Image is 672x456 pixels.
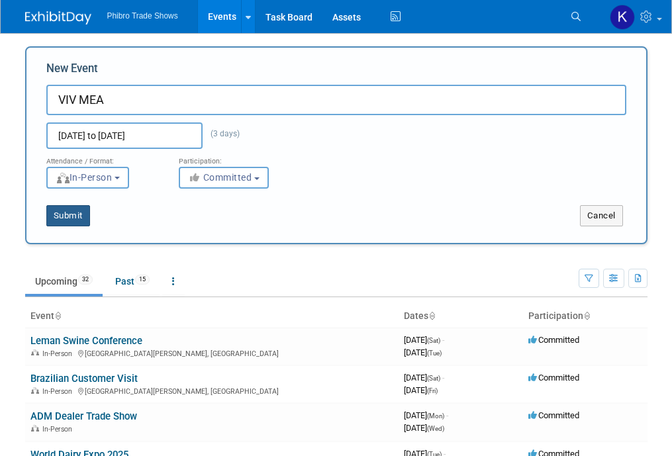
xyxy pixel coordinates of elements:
[404,410,448,420] span: [DATE]
[42,387,76,396] span: In-Person
[427,349,442,357] span: (Tue)
[25,305,399,328] th: Event
[188,172,252,183] span: Committed
[528,373,579,383] span: Committed
[78,275,93,285] span: 32
[42,349,76,358] span: In-Person
[31,387,39,394] img: In-Person Event
[105,269,160,294] a: Past15
[427,337,440,344] span: (Sat)
[46,167,129,189] button: In-Person
[31,349,39,356] img: In-Person Event
[528,335,579,345] span: Committed
[404,423,444,433] span: [DATE]
[135,275,150,285] span: 15
[442,335,444,345] span: -
[46,61,98,81] label: New Event
[30,373,138,385] a: Brazilian Customer Visit
[580,205,623,226] button: Cancel
[404,385,438,395] span: [DATE]
[46,122,203,149] input: Start Date - End Date
[427,425,444,432] span: (Wed)
[107,11,178,21] span: Phibro Trade Shows
[30,347,393,358] div: [GEOGRAPHIC_DATA][PERSON_NAME], [GEOGRAPHIC_DATA]
[179,149,291,166] div: Participation:
[25,269,103,294] a: Upcoming32
[203,129,240,138] span: (3 days)
[404,335,444,345] span: [DATE]
[56,172,113,183] span: In-Person
[583,310,590,321] a: Sort by Participation Type
[523,305,648,328] th: Participation
[404,373,444,383] span: [DATE]
[427,412,444,420] span: (Mon)
[427,387,438,394] span: (Fri)
[404,347,442,357] span: [DATE]
[46,205,90,226] button: Submit
[42,425,76,433] span: In-Person
[30,385,393,396] div: [GEOGRAPHIC_DATA][PERSON_NAME], [GEOGRAPHIC_DATA]
[528,410,579,420] span: Committed
[610,5,635,30] img: Karol Ehmen
[446,410,448,420] span: -
[25,11,91,24] img: ExhibitDay
[179,167,269,189] button: Committed
[30,410,137,422] a: ADM Dealer Trade Show
[46,149,159,166] div: Attendance / Format:
[427,375,440,382] span: (Sat)
[54,310,61,321] a: Sort by Event Name
[428,310,435,321] a: Sort by Start Date
[30,335,142,347] a: Leman Swine Conference
[442,373,444,383] span: -
[46,85,626,115] input: Name of Trade Show / Conference
[399,305,523,328] th: Dates
[31,425,39,432] img: In-Person Event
